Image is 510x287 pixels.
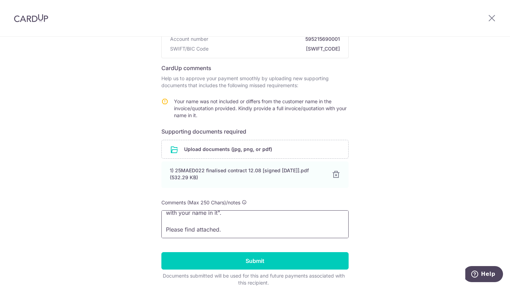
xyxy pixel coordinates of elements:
span: Account number [170,36,208,43]
input: Submit [161,252,349,270]
p: Help us to approve your payment smoothly by uploading new supporting documents that includes the ... [161,75,349,89]
span: [SWIFT_CODE] [211,45,340,52]
span: 595215690001 [211,36,340,43]
h6: CardUp comments [161,64,349,72]
span: Comments (Max 250 Chars)/notes [161,199,240,205]
div: 1) 25MAED022 finalised contract 12.08 [signed [DATE]].pdf (532.29 KB) [170,167,323,181]
span: SWIFT/BIC Code [170,45,209,52]
h6: Supporting documents required [161,127,349,136]
iframe: Opens a widget where you can find more information [465,266,503,284]
span: Your name was not included or differs from the customer name in the invoice/quotation provided. K... [174,98,347,118]
img: CardUp [14,14,48,22]
div: Upload documents (jpg, png, or pdf) [161,140,349,159]
div: Documents submitted will be used for this and future payments associated with this recipient. [161,272,346,286]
